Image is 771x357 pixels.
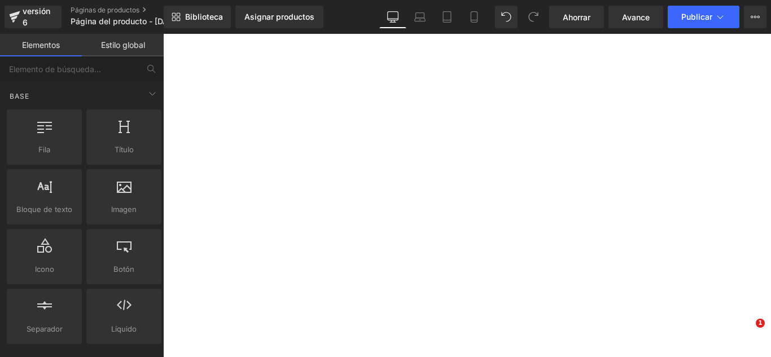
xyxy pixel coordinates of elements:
[164,6,231,28] a: Nueva Biblioteca
[622,12,650,22] font: Avance
[115,145,134,154] font: Título
[113,265,134,274] font: Botón
[10,92,29,100] font: Base
[5,6,62,28] a: versión 6
[111,205,137,214] font: Imagen
[461,6,488,28] a: Móvil
[101,40,145,50] font: Estilo global
[563,12,590,22] font: Ahorrar
[71,6,139,14] font: Páginas de productos
[681,12,712,21] font: Publicar
[406,6,433,28] a: Computadora portátil
[668,6,739,28] button: Publicar
[733,319,760,346] iframe: Intercom live chat
[16,205,72,214] font: Bloque de texto
[379,6,406,28] a: De oficina
[185,12,223,21] font: Biblioteca
[111,324,137,333] font: Líquido
[744,6,766,28] button: Más
[27,324,63,333] font: Separador
[71,16,213,26] font: Página del producto - [DATE] 17:30:21
[756,319,765,328] span: 1
[608,6,663,28] a: Avance
[495,6,518,28] button: Deshacer
[23,6,50,27] font: versión 6
[522,6,545,28] button: Rehacer
[35,265,54,274] font: Icono
[22,40,60,50] font: Elementos
[38,145,50,154] font: Fila
[244,12,314,21] font: Asignar productos
[71,6,200,15] a: Páginas de productos
[433,6,461,28] a: Tableta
